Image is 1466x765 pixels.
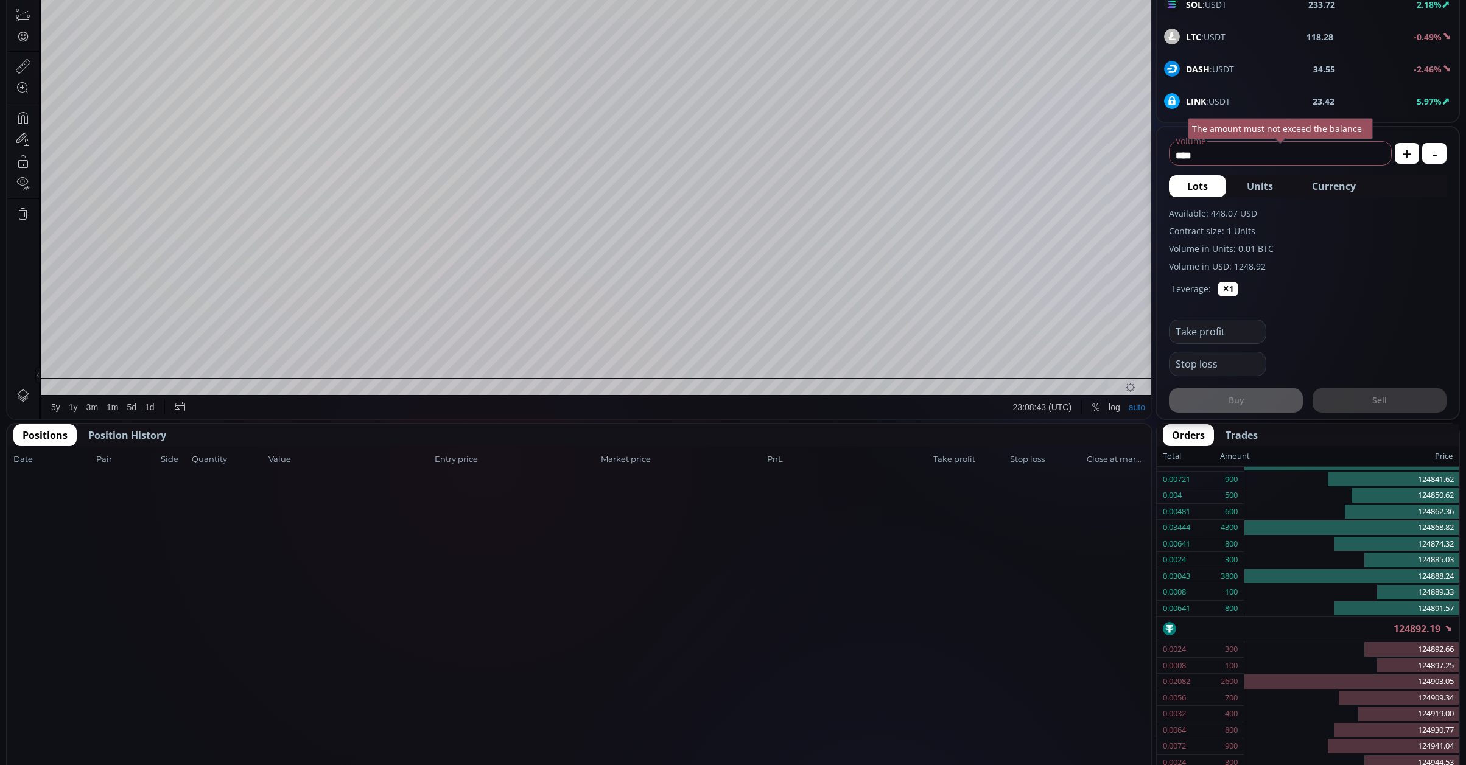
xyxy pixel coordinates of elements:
[1312,179,1356,194] span: Currency
[152,30,189,39] div: 123482.32
[1414,31,1442,43] b: -0.49%
[1221,520,1238,536] div: 4300
[1186,30,1226,43] span: :USDT
[1186,63,1234,75] span: :USDT
[199,30,236,39] div: 126199.63
[1244,520,1459,536] div: 124868.82
[1186,96,1206,107] b: LINK
[933,453,1006,466] span: Take profit
[1225,472,1238,487] div: 900
[79,28,115,39] div: Bitcoin
[145,30,152,39] div: O
[96,453,157,466] span: Pair
[1186,63,1210,75] b: DASH
[1001,527,1068,550] button: 23:08:43 (UTC)
[1244,487,1459,504] div: 124850.62
[1163,487,1182,503] div: 0.004
[1163,658,1186,674] div: 0.0008
[1225,658,1238,674] div: 100
[1422,143,1447,164] button: -
[767,453,930,466] span: PnL
[245,30,282,39] div: 123084.00
[293,30,330,39] div: 124892.19
[11,162,21,174] div: 
[268,453,431,466] span: Value
[1244,706,1459,722] div: 124919.00
[1172,282,1211,295] label: Leverage:
[44,534,53,543] div: 5y
[1225,641,1238,657] div: 300
[1186,95,1230,108] span: :USDT
[1006,534,1064,543] span: 23:08:43 (UTC)
[1087,453,1145,466] span: Close at market
[1244,674,1459,690] div: 124903.05
[1395,143,1419,164] button: +
[61,534,71,543] div: 1y
[1244,472,1459,488] div: 124841.62
[1080,527,1097,550] div: Toggle Percentage
[1218,282,1238,296] button: ✕1
[1225,487,1238,503] div: 500
[1163,504,1190,520] div: 0.00481
[1163,674,1190,690] div: 0.02082
[1220,449,1250,464] div: Amount
[1163,706,1186,722] div: 0.0032
[1010,453,1083,466] span: Stop loss
[1244,658,1459,674] div: 124897.25
[1163,568,1190,584] div: 0.03043
[1244,722,1459,739] div: 124930.77
[1188,118,1373,139] div: The amount must not exceed the balance
[59,28,79,39] div: 1D
[1250,449,1453,464] div: Price
[28,498,33,515] div: Hide Drawings Toolbar
[1163,722,1186,738] div: 0.0064
[1186,31,1201,43] b: LTC
[240,30,245,39] div: L
[13,424,77,446] button: Positions
[40,28,59,39] div: BTC
[120,534,130,543] div: 5d
[1225,536,1238,552] div: 800
[1244,690,1459,707] div: 124909.34
[40,44,66,53] div: Volume
[1229,175,1291,197] button: Units
[1225,706,1238,722] div: 400
[1313,63,1335,75] b: 34.55
[334,30,401,39] div: +1409.88 (+1.14%)
[1163,536,1190,552] div: 0.00641
[1244,738,1459,755] div: 124941.04
[13,453,93,466] span: Date
[99,534,111,543] div: 1m
[1221,568,1238,584] div: 3800
[1187,179,1208,194] span: Lots
[1226,428,1258,442] span: Trades
[1163,424,1214,446] button: Orders
[164,7,199,16] div: Compare
[1163,449,1220,464] div: Total
[1163,738,1186,754] div: 0.0072
[1169,225,1447,237] label: Contract size: 1 Units
[1225,738,1238,754] div: 900
[1163,601,1190,617] div: 0.00641
[1306,30,1333,43] b: 118.28
[227,7,264,16] div: Indicators
[79,534,91,543] div: 3m
[1163,552,1186,568] div: 0.0024
[1117,527,1142,550] div: Toggle Auto Scale
[1169,207,1447,220] label: Available: 448.07 USD
[1244,536,1459,553] div: 124874.32
[1163,584,1186,600] div: 0.0008
[1101,534,1113,543] div: log
[1121,534,1138,543] div: auto
[1247,179,1273,194] span: Units
[1225,504,1238,520] div: 600
[1313,95,1334,108] b: 23.42
[124,28,135,39] div: Market open
[1414,63,1442,75] b: -2.46%
[192,453,265,466] span: Quantity
[287,30,293,39] div: C
[163,527,183,550] div: Go to
[1294,175,1374,197] button: Currency
[1244,641,1459,658] div: 124892.66
[23,428,68,442] span: Positions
